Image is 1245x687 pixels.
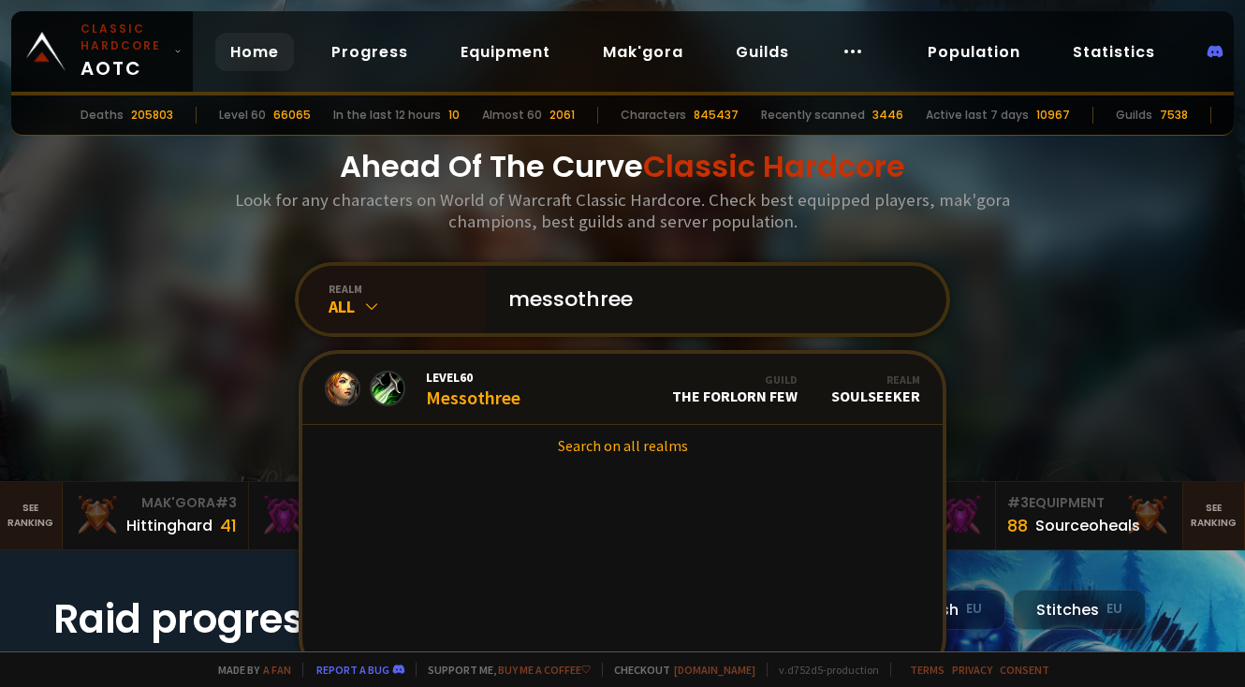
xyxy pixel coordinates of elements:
div: realm [329,282,486,296]
div: In the last 12 hours [333,107,441,124]
a: Mak'Gora#3Hittinghard41 [63,482,250,549]
div: Deaths [81,107,124,124]
span: # 3 [215,493,237,512]
a: #3Equipment88Sourceoheals [996,482,1183,549]
div: Almost 60 [482,107,542,124]
a: Mak'Gora#2Rivench100 [249,482,436,549]
div: Mak'Gora [74,493,238,513]
div: 88 [1007,513,1028,538]
div: Sourceoheals [1035,514,1140,537]
small: Classic Hardcore [81,21,167,54]
a: Population [913,33,1035,71]
div: Stitches [1013,590,1146,630]
div: 41 [220,513,237,538]
span: Made by [207,663,291,677]
span: Support me, [416,663,591,677]
div: Characters [621,107,686,124]
div: 845437 [694,107,739,124]
h1: Ahead Of The Curve [340,144,905,189]
div: 205803 [131,107,173,124]
a: Buy me a coffee [498,663,591,677]
a: Consent [1000,663,1049,677]
div: 3446 [872,107,903,124]
div: Mak'Gora [260,493,424,513]
div: 7538 [1160,107,1188,124]
a: Privacy [952,663,992,677]
div: Guilds [1116,107,1152,124]
div: 10 [448,107,460,124]
a: Search on all realms [302,425,943,466]
div: All [329,296,486,317]
div: Realm [831,373,920,387]
small: EU [966,600,982,619]
div: Recently scanned [761,107,865,124]
div: Messothree [426,369,520,409]
h3: Look for any characters on World of Warcraft Classic Hardcore. Check best equipped players, mak'g... [227,189,1018,232]
span: Classic Hardcore [643,145,905,187]
a: Classic HardcoreAOTC [11,11,193,92]
a: Level60MessothreeGuildThe Forlorn FewRealmSoulseeker [302,354,943,425]
a: a fan [263,663,291,677]
a: Guilds [721,33,804,71]
span: AOTC [81,21,167,82]
div: Equipment [1007,493,1171,513]
div: Soulseeker [831,373,920,405]
div: 10967 [1036,107,1070,124]
span: Level 60 [426,369,520,386]
div: 66065 [273,107,311,124]
a: Mak'gora [588,33,698,71]
a: Home [215,33,294,71]
div: The Forlorn Few [672,373,798,405]
span: v. d752d5 - production [767,663,879,677]
div: Active last 7 days [926,107,1029,124]
div: Level 60 [219,107,266,124]
a: Report a bug [316,663,389,677]
input: Search a character... [497,266,924,333]
a: Progress [316,33,423,71]
a: Terms [910,663,945,677]
div: 2061 [549,107,575,124]
span: # 3 [1007,493,1029,512]
h1: Raid progress [53,590,428,649]
a: Statistics [1058,33,1170,71]
a: [DOMAIN_NAME] [674,663,755,677]
span: Checkout [602,663,755,677]
a: Equipment [446,33,565,71]
small: EU [1106,600,1122,619]
div: Guild [672,373,798,387]
div: Hittinghard [126,514,212,537]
